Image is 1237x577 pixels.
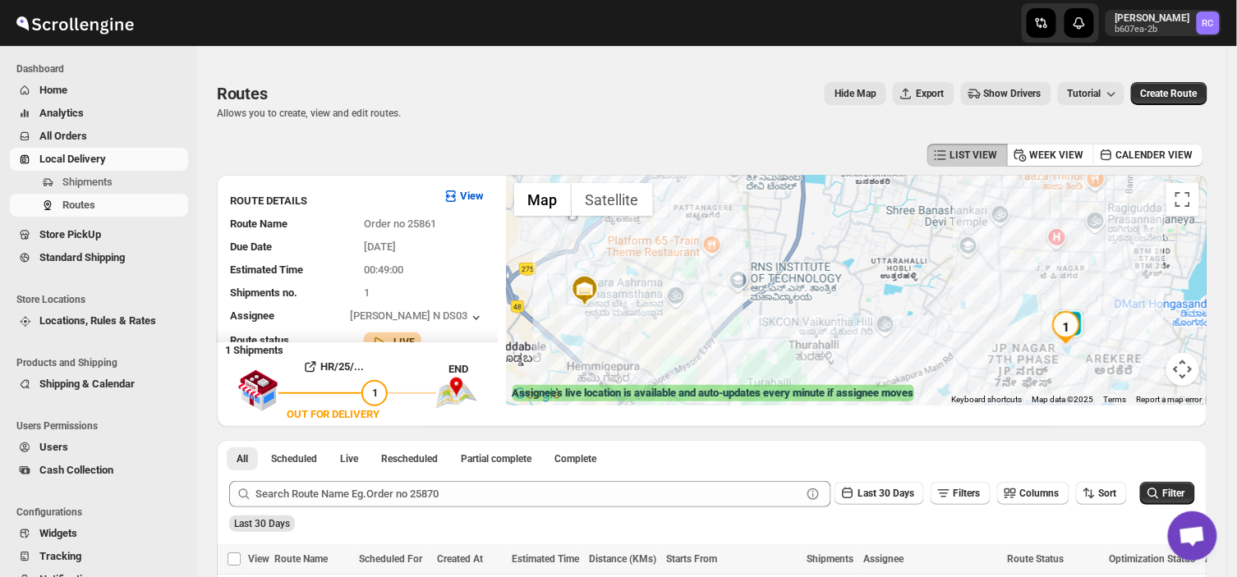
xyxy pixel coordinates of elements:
[39,84,67,96] span: Home
[39,550,81,562] span: Tracking
[39,228,101,240] span: Store PickUp
[39,130,87,142] span: All Orders
[513,385,914,401] label: Assignee's live location is available and auto-updates every minute if assignee moves
[274,553,328,565] span: Route Name
[1032,395,1094,404] span: Map data ©2025
[461,190,485,202] b: View
[10,125,188,148] button: All Orders
[1110,553,1196,565] span: Optimization Status
[10,373,188,396] button: Shipping & Calendar
[364,218,436,230] span: Order no 25861
[1206,553,1235,565] span: Action
[39,378,135,390] span: Shipping & Calendar
[350,309,485,326] button: [PERSON_NAME] N DS03
[10,79,188,102] button: Home
[16,419,189,433] span: Users Permissions
[461,452,531,465] span: Partial complete
[893,82,954,105] button: Export
[1030,149,1084,162] span: WEEK VIEW
[1140,482,1195,505] button: Filter
[1163,488,1185,499] span: Filter
[1093,144,1203,167] button: CALENDER VIEW
[1076,482,1127,505] button: Sort
[1197,11,1220,34] span: Rahul Chopra
[589,553,656,565] span: Distance (KMs)
[1141,87,1198,100] span: Create Route
[62,176,113,188] span: Shipments
[364,240,396,253] span: [DATE]
[230,286,297,299] span: Shipments no.
[512,553,579,565] span: Estimated Time
[39,464,113,476] span: Cash Collection
[931,482,991,505] button: Filters
[217,336,283,356] b: 1 Shipments
[1104,395,1127,404] a: Terms
[1137,395,1203,404] a: Report a map error
[230,240,272,253] span: Due Date
[1008,553,1065,565] span: Route Status
[372,387,378,399] span: 1
[370,334,415,350] button: LIVE
[248,553,269,565] span: View
[927,144,1008,167] button: LIST VIEW
[16,356,189,369] span: Products and Shipping
[10,459,188,482] button: Cash Collection
[510,384,564,405] a: Open this area in Google Maps (opens a new window)
[554,452,596,465] span: Complete
[961,82,1051,105] button: Show Drivers
[39,441,68,453] span: Users
[39,107,84,119] span: Analytics
[16,506,189,519] span: Configurations
[510,384,564,405] img: Google
[1203,18,1214,29] text: RC
[449,361,498,378] div: END
[278,354,388,380] button: HR/25/...
[10,522,188,545] button: Widgets
[997,482,1069,505] button: Columns
[16,62,189,76] span: Dashboard
[393,337,415,348] b: LIVE
[916,87,945,100] span: Export
[340,452,358,465] span: Live
[1050,311,1083,344] div: 1
[381,452,438,465] span: Rescheduled
[10,436,188,459] button: Users
[858,488,914,499] span: Last 30 Days
[230,193,430,209] h3: ROUTE DETAILS
[10,102,188,125] button: Analytics
[514,183,572,216] button: Show street map
[10,171,188,194] button: Shipments
[320,360,364,373] b: HR/25/...
[39,153,106,165] span: Local Delivery
[10,545,188,568] button: Tracking
[271,452,317,465] span: Scheduled
[364,263,403,276] span: 00:49:00
[1115,11,1190,25] p: [PERSON_NAME]
[39,527,77,539] span: Widgets
[436,378,477,409] img: trip_end.png
[807,553,853,565] span: Shipments
[10,194,188,217] button: Routes
[835,482,924,505] button: Last 30 Days
[62,199,95,211] span: Routes
[230,263,303,276] span: Estimated Time
[230,334,289,346] span: Route status
[217,107,401,120] p: Allows you to create, view and edit routes.
[1166,353,1199,386] button: Map camera controls
[984,87,1042,100] span: Show Drivers
[863,553,904,565] span: Assignee
[1099,488,1117,499] span: Sort
[237,452,248,465] span: All
[950,149,998,162] span: LIST VIEW
[1058,82,1124,105] button: Tutorial
[237,359,278,423] img: shop.svg
[39,251,125,263] span: Standard Shipping
[1115,25,1190,34] p: b607ea-2b
[230,309,274,322] span: Assignee
[1166,183,1199,216] button: Toggle fullscreen view
[572,183,653,216] button: Show satellite imagery
[1168,511,1217,561] a: Open chat
[255,481,802,507] input: Search Route Name Eg.Order no 25870
[364,286,370,299] span: 1
[437,553,483,565] span: Created At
